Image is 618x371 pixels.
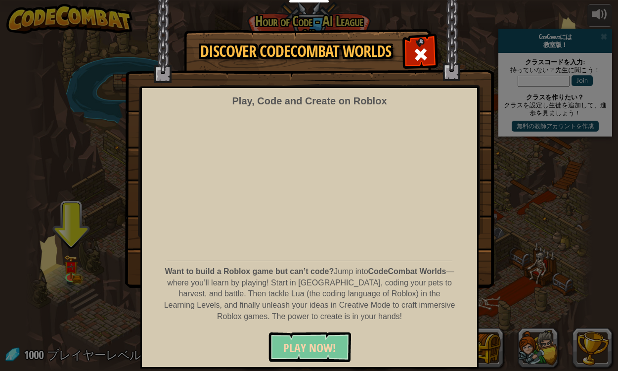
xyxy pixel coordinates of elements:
strong: Want to build a Roblox game but can’t code? [165,267,334,276]
strong: CodeCombat Worlds [368,267,446,276]
span: PLAY NOW! [283,340,336,356]
p: Jump into — where you’ll learn by playing! Start in [GEOGRAPHIC_DATA], coding your pets to harves... [163,266,456,323]
h1: Discover CodeCombat Worlds [194,43,397,60]
div: Play, Code and Create on Roblox [232,94,387,108]
button: PLAY NOW! [268,332,351,362]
